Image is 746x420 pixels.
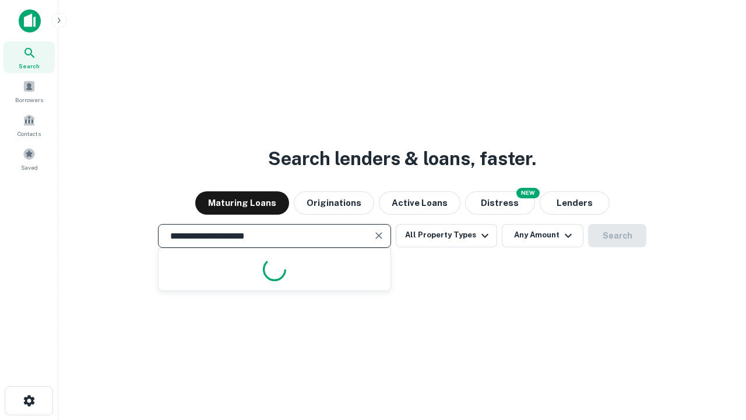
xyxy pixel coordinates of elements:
h3: Search lenders & loans, faster. [268,145,536,173]
button: Clear [371,228,387,244]
a: Saved [3,143,55,174]
span: Search [19,61,40,71]
button: Lenders [540,191,610,215]
iframe: Chat Widget [688,327,746,383]
div: NEW [516,188,540,198]
a: Contacts [3,109,55,141]
span: Borrowers [15,95,43,104]
span: Saved [21,163,38,172]
a: Search [3,41,55,73]
a: Borrowers [3,75,55,107]
button: Search distressed loans with lien and other non-mortgage details. [465,191,535,215]
button: All Property Types [396,224,497,247]
button: Maturing Loans [195,191,289,215]
span: Contacts [17,129,41,138]
img: capitalize-icon.png [19,9,41,33]
button: Active Loans [379,191,460,215]
button: Originations [294,191,374,215]
button: Any Amount [502,224,583,247]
